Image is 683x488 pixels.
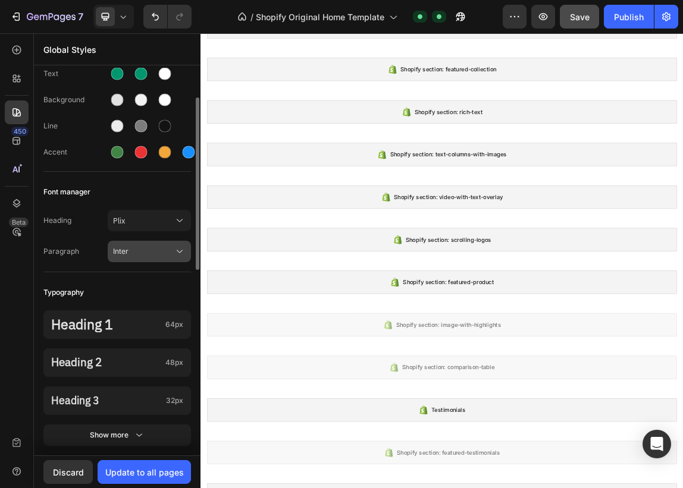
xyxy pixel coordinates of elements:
[105,466,184,478] div: Update to all pages
[98,460,191,484] button: Update to all pages
[166,395,183,406] span: 32px
[108,241,191,262] button: Inter
[5,5,89,29] button: 7
[43,43,191,56] p: Global Styles
[51,395,161,407] p: Heading 3
[43,215,108,226] span: Heading
[113,246,174,257] span: Inter
[143,5,192,29] div: Undo/Redo
[43,95,108,105] div: Background
[286,235,447,249] span: Shopify section: video-with-text-overlay
[51,317,161,332] p: Heading 1
[299,361,434,375] span: Shopify section: featured-product
[43,285,84,300] span: Typography
[43,68,108,79] div: Text
[43,147,108,158] div: Accent
[289,424,444,438] span: Shopify section: image-with-highlights
[43,246,108,257] span: Paragraph
[165,357,183,368] span: 48px
[43,185,90,199] span: Font manager
[570,12,590,22] span: Save
[43,121,108,131] div: Line
[643,430,671,458] div: Open Intercom Messenger
[165,319,183,330] span: 64px
[108,210,191,231] button: Plix
[317,109,417,123] span: Shopify section: rich-text
[256,11,384,23] span: Shopify Original Home Template
[303,298,430,312] span: Shopify section: scrolling-logos
[43,424,191,446] button: Show more
[51,356,161,369] p: Heading 2
[43,460,93,484] button: Discard
[296,46,438,60] span: Shopify section: featured-collection
[604,5,654,29] button: Publish
[250,11,253,23] span: /
[9,218,29,227] div: Beta
[614,11,644,23] div: Publish
[53,466,84,478] div: Discard
[11,127,29,136] div: 450
[200,33,683,488] iframe: Design area
[113,215,174,226] span: Plix
[90,429,145,441] div: Show more
[78,10,83,24] p: 7
[280,172,453,186] span: Shopify section: text-columns-with-images
[560,5,599,29] button: Save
